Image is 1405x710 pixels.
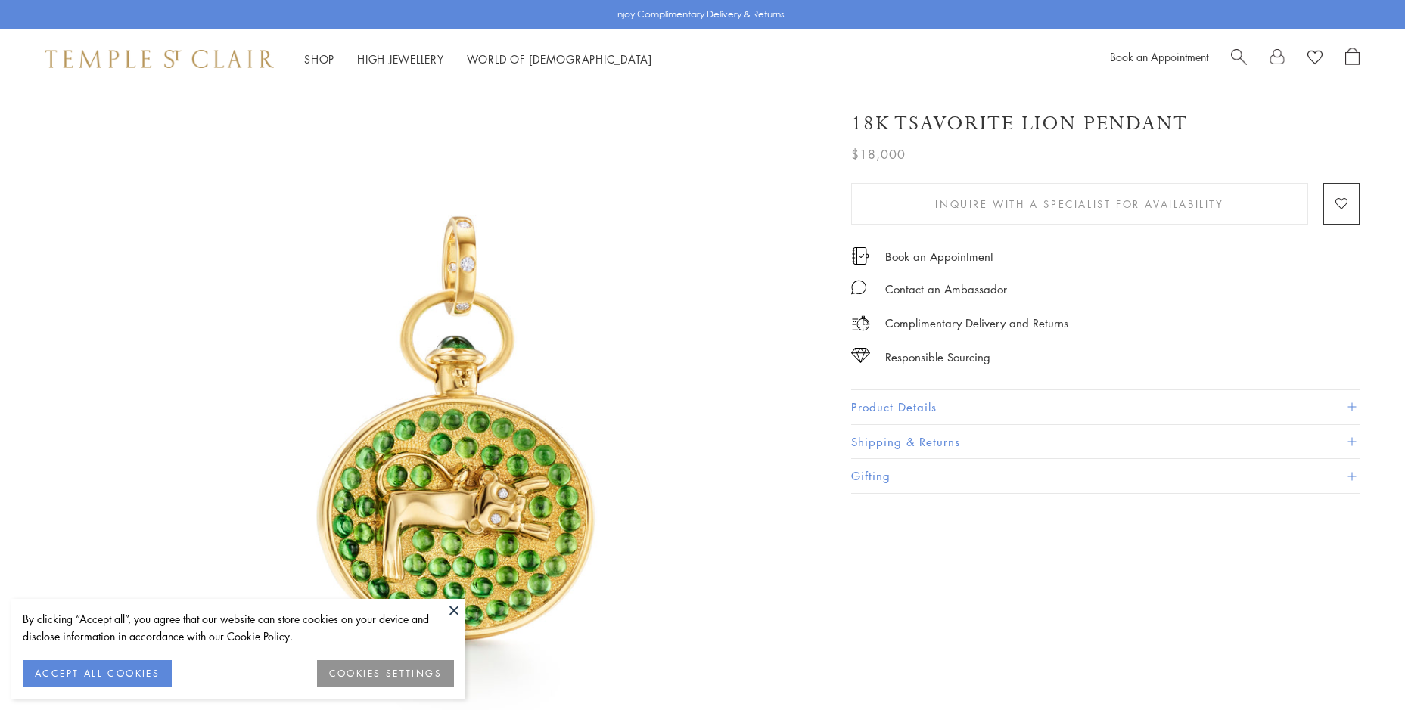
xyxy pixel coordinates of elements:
[885,248,993,265] a: Book an Appointment
[885,348,990,367] div: Responsible Sourcing
[23,610,454,645] div: By clicking “Accept all”, you agree that our website can store cookies on your device and disclos...
[851,314,870,333] img: icon_delivery.svg
[851,348,870,363] img: icon_sourcing.svg
[357,51,444,67] a: High JewelleryHigh Jewellery
[1345,48,1360,70] a: Open Shopping Bag
[851,425,1360,459] button: Shipping & Returns
[851,110,1188,137] h1: 18K Tsavorite Lion Pendant
[1110,49,1208,64] a: Book an Appointment
[317,660,454,687] button: COOKIES SETTINGS
[613,7,785,22] p: Enjoy Complimentary Delivery & Returns
[45,50,274,68] img: Temple St. Clair
[1329,639,1390,695] iframe: Gorgias live chat messenger
[1307,48,1323,70] a: View Wishlist
[851,183,1308,225] button: Inquire With A Specialist for Availability
[851,459,1360,493] button: Gifting
[467,51,652,67] a: World of [DEMOGRAPHIC_DATA]World of [DEMOGRAPHIC_DATA]
[23,660,172,687] button: ACCEPT ALL COOKIES
[1231,48,1247,70] a: Search
[304,51,334,67] a: ShopShop
[304,50,652,69] nav: Main navigation
[851,280,866,295] img: MessageIcon-01_2.svg
[885,314,1068,333] p: Complimentary Delivery and Returns
[935,196,1223,212] span: Inquire With A Specialist for Availability
[851,390,1360,424] button: Product Details
[851,144,906,164] span: $18,000
[885,280,1007,299] div: Contact an Ambassador
[851,247,869,265] img: icon_appointment.svg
